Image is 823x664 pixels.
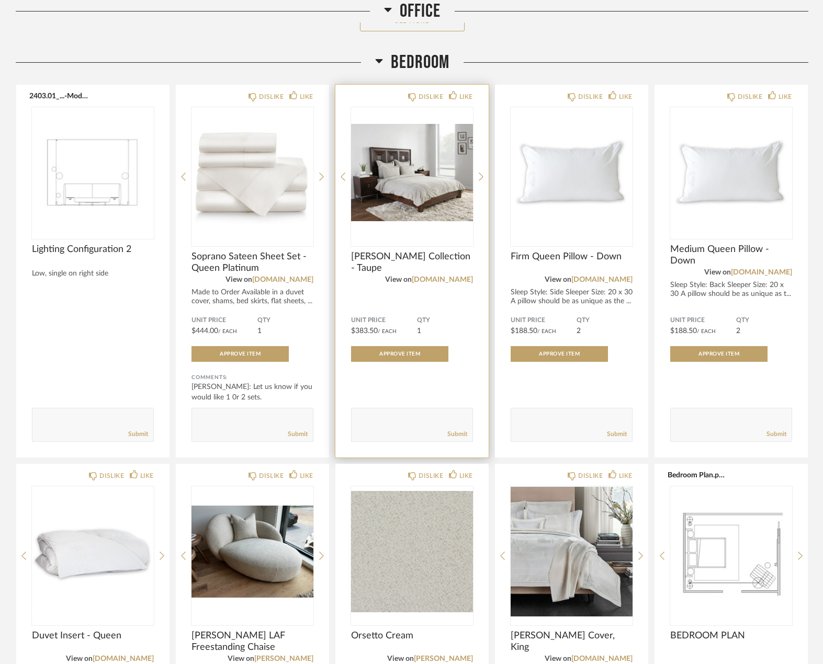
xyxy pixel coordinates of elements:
[191,107,313,238] img: undefined
[191,486,313,617] div: 0
[511,630,633,653] span: [PERSON_NAME] Cover, King
[459,91,473,102] div: LIKE
[537,329,556,334] span: / Each
[32,244,154,255] span: Lighting Configuration 2
[419,91,443,102] div: DISLIKE
[191,288,313,306] div: Made to Order Available in a duvet cover, shams, bed skirts, flat sheets, ...
[191,251,313,274] span: Soprano Sateen Sheet Set - Queen Platinum
[736,316,792,325] span: QTY
[387,655,414,662] span: View on
[511,107,633,238] div: 0
[511,251,633,262] span: Firm Queen Pillow - Down
[191,486,313,617] img: undefined
[32,630,154,642] span: Duvet Insert - Queen
[32,269,154,278] div: Low, single on right side
[351,107,473,238] div: 0
[391,51,449,74] span: Bedroom
[32,107,154,238] img: undefined
[578,471,603,481] div: DISLIKE
[140,471,154,481] div: LIKE
[351,486,473,617] div: 0
[698,351,739,357] span: Approve Item
[670,244,792,267] span: Medium Queen Pillow - Down
[779,91,792,102] div: LIKE
[766,430,786,439] a: Submit
[379,351,420,357] span: Approve Item
[220,351,261,357] span: Approve Item
[577,327,581,335] span: 2
[738,91,762,102] div: DISLIKE
[351,327,378,335] span: $383.50
[191,316,257,325] span: Unit Price
[511,486,633,617] img: undefined
[191,107,313,238] div: 0
[128,430,148,439] a: Submit
[351,107,473,238] img: undefined
[378,329,397,334] span: / Each
[300,471,313,481] div: LIKE
[351,486,473,617] img: undefined
[697,329,716,334] span: / Each
[288,430,308,439] a: Submit
[351,316,417,325] span: Unit Price
[571,655,633,662] a: [DOMAIN_NAME]
[32,486,154,617] img: undefined
[511,346,608,362] button: Approve Item
[93,655,154,662] a: [DOMAIN_NAME]
[417,316,473,325] span: QTY
[571,276,633,283] a: [DOMAIN_NAME]
[257,316,313,325] span: QTY
[670,327,697,335] span: $188.50
[447,430,467,439] a: Submit
[351,346,448,362] button: Approve Item
[417,327,421,335] span: 1
[670,107,792,238] img: undefined
[191,327,218,335] span: $444.00
[191,372,313,383] div: Comments:
[351,630,473,642] span: Orsetto Cream
[511,107,633,238] img: undefined
[670,630,792,642] span: BEDROOM PLAN
[259,471,284,481] div: DISLIKE
[577,316,633,325] span: QTY
[511,288,633,306] div: Sleep Style: Side Sleeper Size: 20 x 30 A pillow should be as unique as the ...
[259,91,284,102] div: DISLIKE
[539,351,580,357] span: Approve Item
[191,346,289,362] button: Approve Item
[351,251,473,274] span: [PERSON_NAME] Collection - Taupe
[191,382,313,403] div: [PERSON_NAME]: Let us know if you would like 1 0r 2 sets.
[191,630,313,653] span: [PERSON_NAME] LAF Freestanding Chaise
[99,471,124,481] div: DISLIKE
[670,281,792,299] div: Sleep Style: Back Sleeper Size: 20 x 30 A pillow should be as unique as t...
[578,91,603,102] div: DISLIKE
[619,91,633,102] div: LIKE
[29,91,91,100] button: 2403.01_...-Model-3.pdf
[670,316,736,325] span: Unit Price
[545,655,571,662] span: View on
[545,276,571,283] span: View on
[670,486,792,617] div: 0
[511,316,577,325] span: Unit Price
[668,471,729,479] button: Bedroom Plan.pdf
[619,471,633,481] div: LIKE
[252,276,313,283] a: [DOMAIN_NAME]
[257,327,262,335] span: 1
[670,346,768,362] button: Approve Item
[419,471,443,481] div: DISLIKE
[226,276,252,283] span: View on
[66,655,93,662] span: View on
[607,430,627,439] a: Submit
[32,486,154,617] div: 0
[736,327,740,335] span: 2
[511,486,633,617] div: 0
[218,329,237,334] span: / Each
[731,269,792,276] a: [DOMAIN_NAME]
[704,269,731,276] span: View on
[228,655,254,662] span: View on
[511,327,537,335] span: $188.50
[670,486,792,617] img: undefined
[459,471,473,481] div: LIKE
[300,91,313,102] div: LIKE
[412,276,473,283] a: [DOMAIN_NAME]
[385,276,412,283] span: View on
